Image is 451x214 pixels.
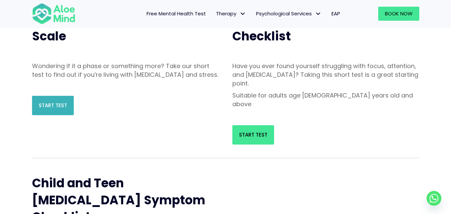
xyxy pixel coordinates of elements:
[147,10,206,17] span: Free Mental Health Test
[313,9,323,19] span: Psychological Services: submenu
[216,10,246,17] span: Therapy
[32,96,74,115] a: Start Test
[32,3,75,25] img: Aloe mind Logo
[39,102,67,109] span: Start Test
[32,62,219,79] p: Wondering if it a phase or something more? Take our short test to find out if you’re living with ...
[239,131,267,138] span: Start Test
[142,7,211,21] a: Free Mental Health Test
[232,125,274,145] a: Start Test
[331,10,340,17] span: EAP
[385,10,413,17] span: Book Now
[251,7,326,21] a: Psychological ServicesPsychological Services: submenu
[211,7,251,21] a: TherapyTherapy: submenu
[378,7,419,21] a: Book Now
[84,7,345,21] nav: Menu
[238,9,248,19] span: Therapy: submenu
[256,10,321,17] span: Psychological Services
[326,7,345,21] a: EAP
[427,191,441,206] a: Whatsapp
[232,62,419,88] p: Have you ever found yourself struggling with focus, attention, and [MEDICAL_DATA]? Taking this sh...
[232,91,419,109] p: Suitable for adults age [DEMOGRAPHIC_DATA] years old and above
